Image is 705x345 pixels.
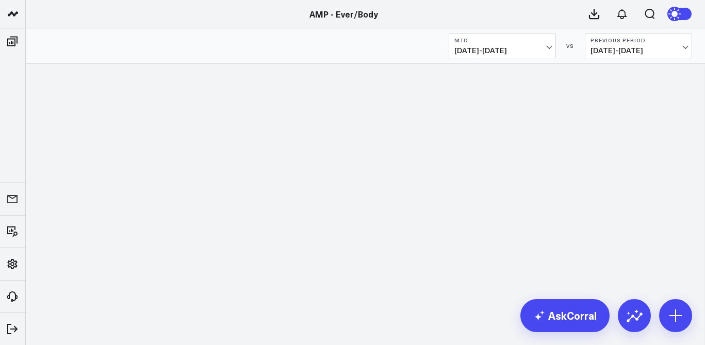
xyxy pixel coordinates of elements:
button: MTD[DATE]-[DATE] [449,34,556,58]
span: [DATE] - [DATE] [591,46,686,55]
div: VS [561,43,580,49]
span: [DATE] - [DATE] [454,46,550,55]
b: Previous Period [591,37,686,43]
a: AskCorral [520,299,610,332]
a: AMP - Ever/Body [309,8,378,20]
button: Previous Period[DATE]-[DATE] [585,34,692,58]
b: MTD [454,37,550,43]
